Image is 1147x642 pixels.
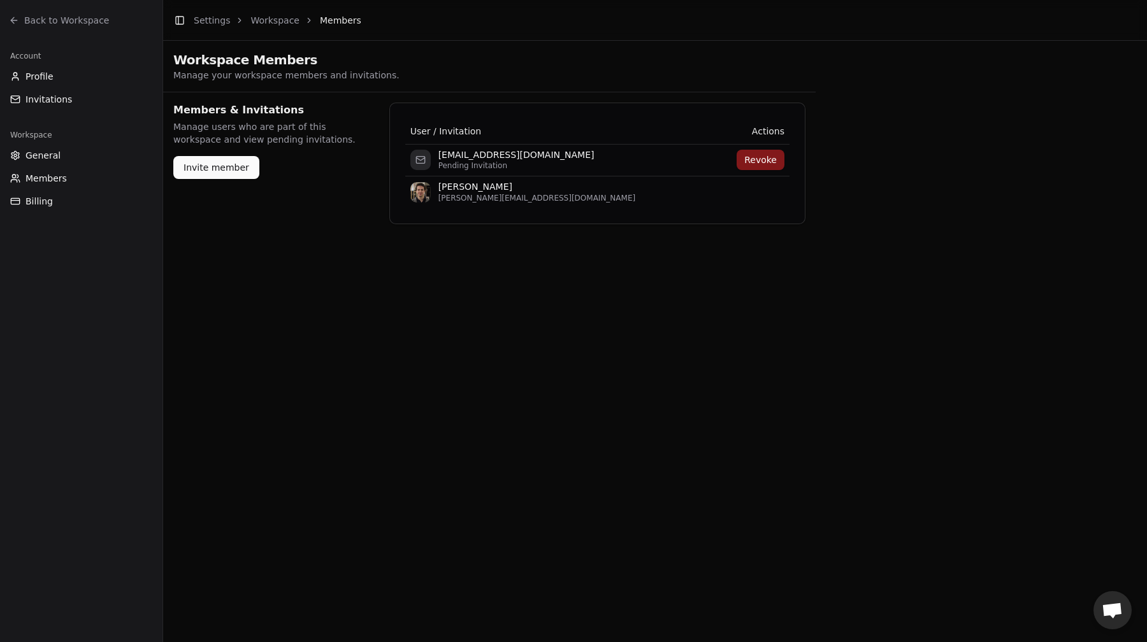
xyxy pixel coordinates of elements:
h1: Workspace Members [173,51,805,69]
button: Invite member [173,156,259,179]
span: Invitations [25,93,72,106]
span: Pending Invitation [438,160,709,171]
a: Settings [194,15,230,25]
p: Manage users who are part of this workspace and view pending invitations. [173,120,374,146]
span: Profile [25,70,54,83]
span: Members [320,14,361,27]
button: Invitations [5,89,157,110]
div: Account [5,46,157,66]
a: Back to Workspace [5,10,157,31]
img: Jonathan Beurel [410,182,431,203]
th: Actions [714,118,790,144]
button: Members [5,168,157,189]
span: [PERSON_NAME][EMAIL_ADDRESS][DOMAIN_NAME] [438,193,709,203]
a: Workspace [250,15,299,25]
button: Revoke [737,150,784,170]
span: [EMAIL_ADDRESS][DOMAIN_NAME] [438,150,709,161]
span: [PERSON_NAME] [438,182,709,193]
button: Billing [5,191,157,211]
button: General [5,145,157,166]
span: Billing [25,195,53,208]
th: User / Invitation [405,118,714,144]
p: Manage your workspace members and invitations. [173,69,805,82]
div: Workspace [5,125,157,145]
h2: Members & Invitations [173,103,374,118]
nav: breadcrumb [194,14,361,27]
button: Profile [5,66,157,87]
span: Back to Workspace [24,14,109,27]
span: Members [25,172,67,185]
span: General [25,149,61,162]
div: Open chat [1093,591,1132,629]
